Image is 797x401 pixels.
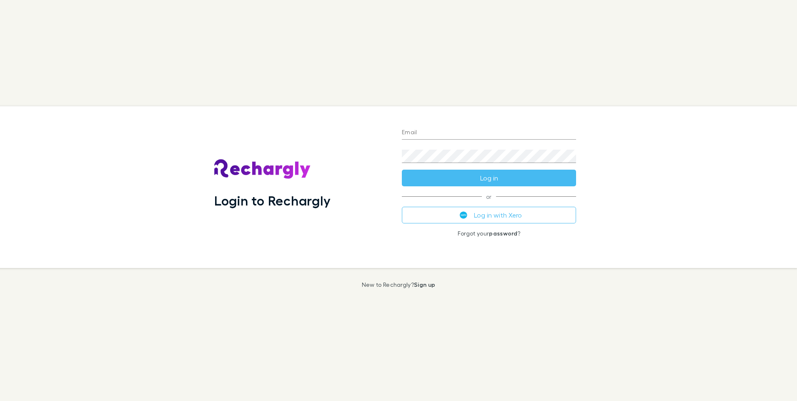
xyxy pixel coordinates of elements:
img: Xero's logo [460,211,467,219]
a: password [489,230,517,237]
p: New to Rechargly? [362,281,436,288]
h1: Login to Rechargly [214,193,331,208]
img: Rechargly's Logo [214,159,311,179]
button: Log in with Xero [402,207,576,223]
button: Log in [402,170,576,186]
span: or [402,196,576,197]
a: Sign up [414,281,435,288]
p: Forgot your ? [402,230,576,237]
